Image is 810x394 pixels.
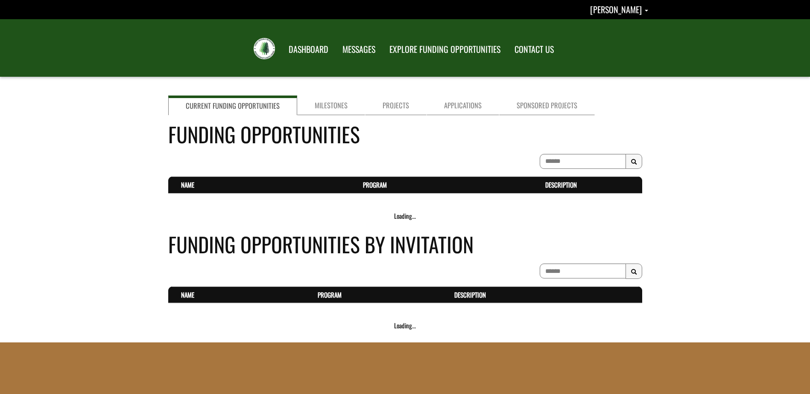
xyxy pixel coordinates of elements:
[590,3,648,16] a: Nicole Marburg
[508,39,560,60] a: CONTACT US
[181,180,194,189] a: Name
[499,96,595,115] a: Sponsored Projects
[318,290,342,299] a: Program
[624,287,642,303] th: Actions
[168,119,642,149] h4: Funding Opportunities
[297,96,365,115] a: Milestones
[626,264,642,279] button: Search Results
[365,96,427,115] a: Projects
[336,39,382,60] a: MESSAGES
[168,96,297,115] a: Current Funding Opportunities
[454,290,486,299] a: Description
[254,38,275,59] img: FRIAA Submissions Portal
[540,264,626,278] input: To search on partial text, use the asterisk (*) wildcard character.
[363,180,387,189] a: Program
[282,39,335,60] a: DASHBOARD
[168,321,642,330] div: Loading...
[545,180,577,189] a: Description
[168,229,642,259] h4: Funding Opportunities By Invitation
[427,96,499,115] a: Applications
[383,39,507,60] a: EXPLORE FUNDING OPPORTUNITIES
[626,154,642,169] button: Search Results
[181,290,194,299] a: Name
[281,36,560,60] nav: Main Navigation
[540,154,626,169] input: To search on partial text, use the asterisk (*) wildcard character.
[168,211,642,220] div: Loading...
[590,3,642,16] span: [PERSON_NAME]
